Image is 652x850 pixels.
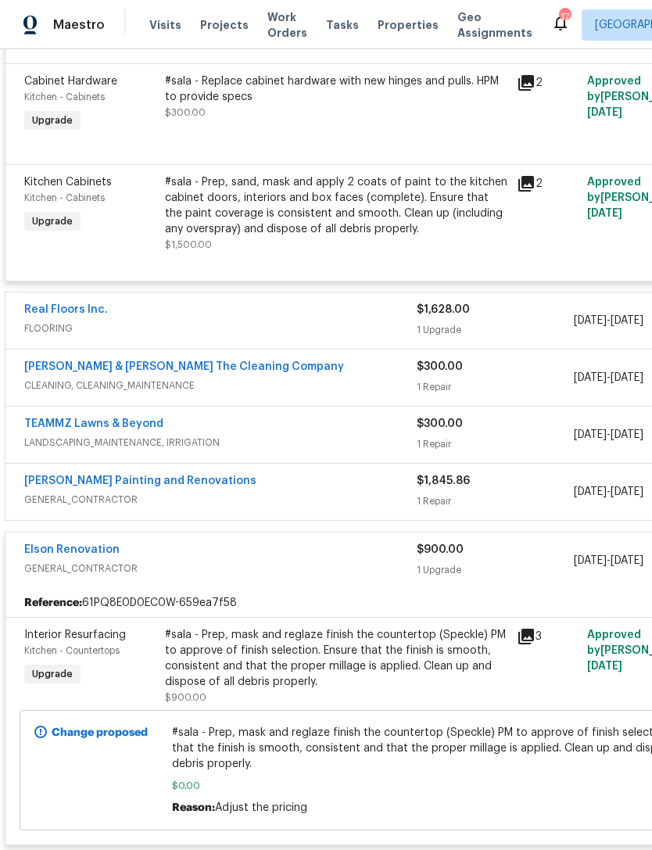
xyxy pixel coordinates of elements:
[574,553,643,568] span: -
[24,544,120,555] a: Elson Renovation
[574,555,607,566] span: [DATE]
[165,74,507,105] div: #sala - Replace cabinet hardware with new hinges and pulls. HPM to provide specs
[165,627,507,690] div: #sala - Prep, mask and reglaze finish the countertop (Speckle) PM to approve of finish selection....
[611,486,643,497] span: [DATE]
[24,378,417,393] span: CLEANING, CLEANING_MAINTENANCE
[24,321,417,336] span: FLOORING
[417,304,470,315] span: $1,628.00
[215,802,307,813] span: Adjust the pricing
[24,418,163,429] a: TEAMMZ Lawns & Beyond
[165,174,507,237] div: #sala - Prep, sand, mask and apply 2 coats of paint to the kitchen cabinet doors, interiors and b...
[165,240,212,249] span: $1,500.00
[611,429,643,440] span: [DATE]
[517,627,578,646] div: 3
[517,74,578,92] div: 2
[417,361,463,372] span: $300.00
[378,17,439,33] span: Properties
[24,361,344,372] a: [PERSON_NAME] & [PERSON_NAME] The Cleaning Company
[24,629,126,640] span: Interior Resurfacing
[24,595,82,611] b: Reference:
[574,427,643,443] span: -
[24,561,417,576] span: GENERAL_CONTRACTOR
[24,193,105,203] span: Kitchen - Cabinets
[24,475,256,486] a: [PERSON_NAME] Painting and Renovations
[24,177,112,188] span: Kitchen Cabinets
[24,304,108,315] a: Real Floors Inc.
[417,436,574,452] div: 1 Repair
[611,372,643,383] span: [DATE]
[587,208,622,219] span: [DATE]
[611,315,643,326] span: [DATE]
[326,20,359,30] span: Tasks
[587,661,622,672] span: [DATE]
[24,492,417,507] span: GENERAL_CONTRACTOR
[24,646,120,655] span: Kitchen - Countertops
[24,92,105,102] span: Kitchen - Cabinets
[457,9,532,41] span: Geo Assignments
[26,113,79,128] span: Upgrade
[574,484,643,500] span: -
[52,727,148,738] b: Change proposed
[574,372,607,383] span: [DATE]
[417,493,574,509] div: 1 Repair
[24,76,117,87] span: Cabinet Hardware
[53,17,105,33] span: Maestro
[574,429,607,440] span: [DATE]
[574,315,607,326] span: [DATE]
[417,322,574,338] div: 1 Upgrade
[24,435,417,450] span: LANDSCAPING_MAINTENANCE, IRRIGATION
[417,379,574,395] div: 1 Repair
[149,17,181,33] span: Visits
[587,107,622,118] span: [DATE]
[165,108,206,117] span: $300.00
[417,562,574,578] div: 1 Upgrade
[267,9,307,41] span: Work Orders
[574,486,607,497] span: [DATE]
[611,555,643,566] span: [DATE]
[574,370,643,386] span: -
[200,17,249,33] span: Projects
[165,693,206,702] span: $900.00
[517,174,578,193] div: 2
[417,475,470,486] span: $1,845.86
[574,313,643,328] span: -
[26,666,79,682] span: Upgrade
[417,544,464,555] span: $900.00
[172,802,215,813] span: Reason:
[559,9,570,25] div: 17
[26,213,79,229] span: Upgrade
[417,418,463,429] span: $300.00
